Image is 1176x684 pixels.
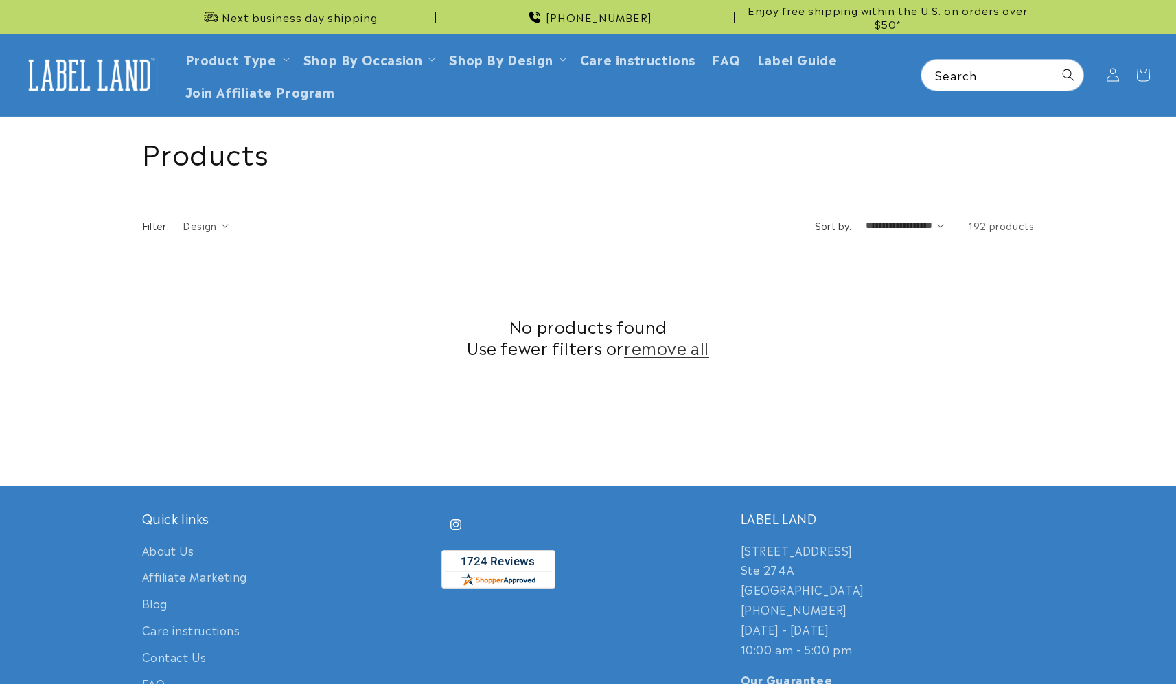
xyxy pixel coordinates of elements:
[303,51,423,67] span: Shop By Occasion
[749,43,846,75] a: Label Guide
[142,218,170,233] h2: Filter:
[142,540,194,564] a: About Us
[757,51,838,67] span: Label Guide
[142,563,247,590] a: Affiliate Marketing
[183,218,229,233] summary: Design (0 selected)
[16,49,163,102] a: Label Land
[968,218,1034,232] span: 192 products
[142,134,1035,170] h1: Products
[222,10,378,24] span: Next business day shipping
[142,617,240,643] a: Care instructions
[295,43,441,75] summary: Shop By Occasion
[185,83,335,99] span: Join Affiliate Program
[441,43,571,75] summary: Shop By Design
[580,51,695,67] span: Care instructions
[572,43,704,75] a: Care instructions
[712,51,741,67] span: FAQ
[624,337,709,358] a: remove all
[441,550,555,589] img: Customer Reviews
[704,43,749,75] a: FAQ
[177,75,343,107] a: Join Affiliate Program
[185,49,277,68] a: Product Type
[741,510,1035,526] h2: LABEL LAND
[183,218,216,232] span: Design
[177,43,295,75] summary: Product Type
[21,54,158,96] img: Label Land
[142,643,207,670] a: Contact Us
[142,590,168,617] a: Blog
[142,315,1035,358] h2: No products found Use fewer filters or
[888,619,1162,670] iframe: Gorgias Floating Chat
[449,49,553,68] a: Shop By Design
[142,510,436,526] h2: Quick links
[741,540,1035,659] p: [STREET_ADDRESS] Ste 274A [GEOGRAPHIC_DATA] [PHONE_NUMBER] [DATE] - [DATE] 10:00 am - 5:00 pm
[1053,60,1083,90] button: Search
[815,218,852,232] label: Sort by:
[741,3,1035,30] span: Enjoy free shipping within the U.S. on orders over $50*
[546,10,652,24] span: [PHONE_NUMBER]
